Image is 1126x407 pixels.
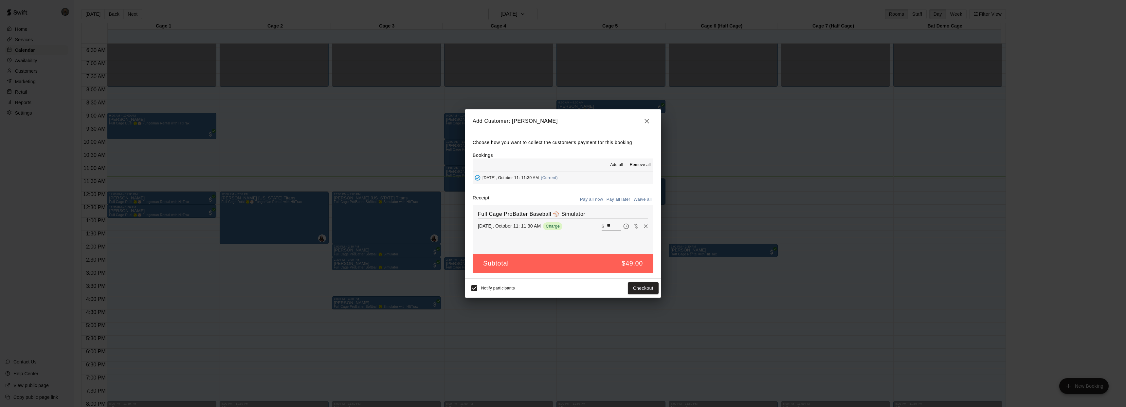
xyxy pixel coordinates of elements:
h2: Add Customer: [PERSON_NAME] [465,109,661,133]
span: Remove all [630,162,651,168]
button: Added - Collect Payment [473,173,482,183]
h5: $49.00 [622,259,643,268]
h6: Full Cage ProBatter Baseball ⚾ Simulator [478,210,648,218]
button: Waive all [632,194,653,205]
p: Choose how you want to collect the customer's payment for this booking [473,139,653,147]
span: Notify participants [481,286,515,290]
span: [DATE], October 11: 11:30 AM [482,176,539,180]
span: Pay later [621,223,631,229]
button: Remove all [627,160,653,170]
button: Remove [641,221,651,231]
p: [DATE], October 11: 11:30 AM [478,223,541,229]
label: Bookings [473,153,493,158]
label: Receipt [473,194,489,205]
button: Added - Collect Payment[DATE], October 11: 11:30 AM(Current) [473,172,653,184]
span: Add all [610,162,623,168]
button: Add all [606,160,627,170]
span: (Current) [541,176,558,180]
h5: Subtotal [483,259,509,268]
button: Checkout [628,282,659,294]
span: Waive payment [631,223,641,229]
button: Pay all later [605,194,632,205]
p: $ [602,223,604,230]
button: Pay all now [578,194,605,205]
span: Charge [543,224,562,229]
